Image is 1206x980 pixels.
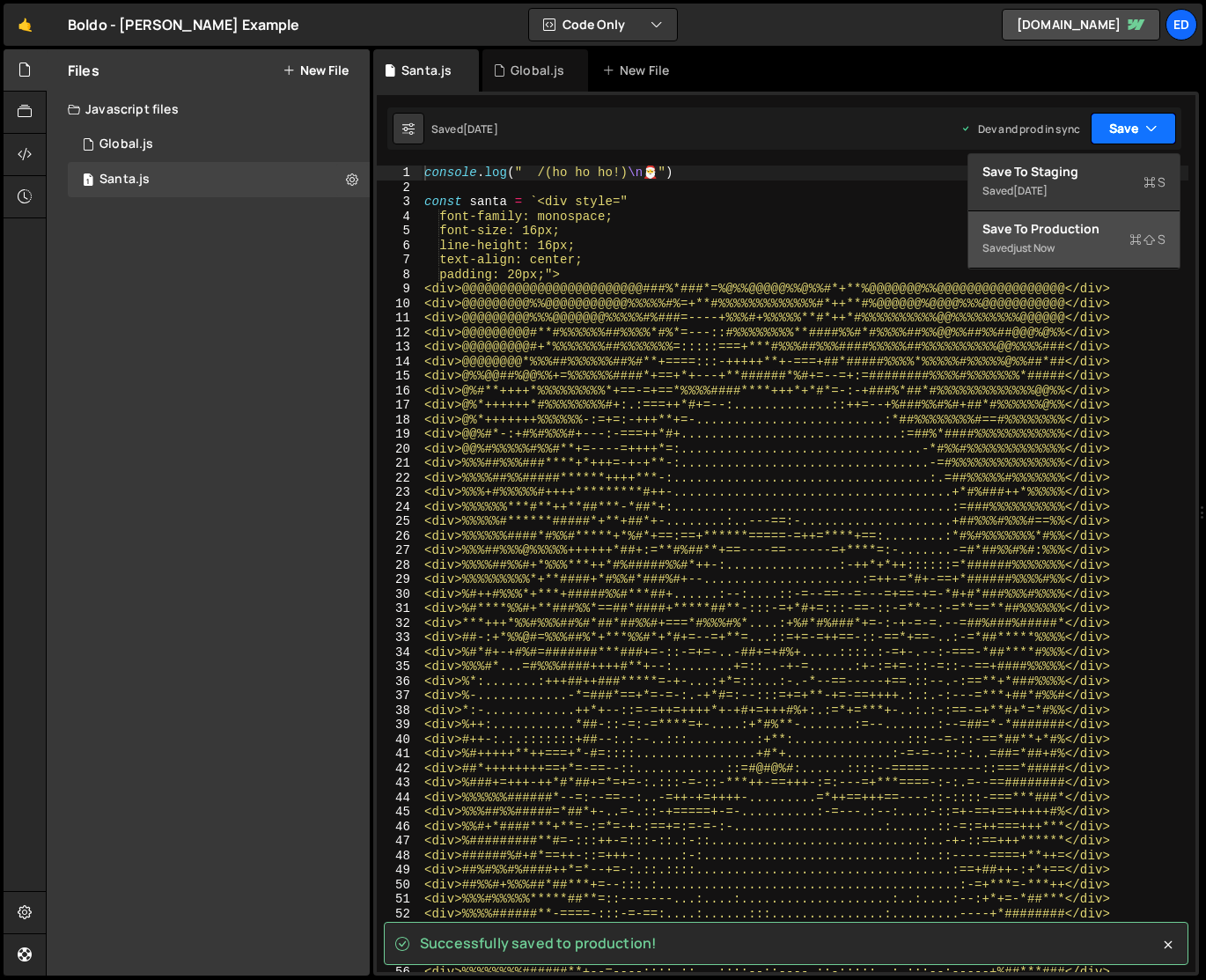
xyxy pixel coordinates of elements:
div: New File [602,62,676,79]
div: just now [1013,240,1055,255]
button: Code Only [529,9,677,41]
div: 4 [377,210,422,225]
div: 9 [377,282,422,297]
div: 55 [377,950,422,965]
div: 16 [377,384,422,399]
div: 50 [377,878,422,893]
div: Global.js [99,136,153,152]
div: 6 [377,239,422,254]
span: S [1143,173,1166,191]
div: 13 [377,340,422,355]
div: 40 [377,733,422,748]
button: Save [1091,113,1176,144]
div: 14 [377,355,422,370]
div: 45 [377,805,422,820]
div: Global.js [511,62,564,79]
div: 56 [377,965,422,980]
div: 15 [377,369,422,384]
div: 32 [377,616,422,631]
div: Saved [982,181,1166,202]
div: 24 [377,500,422,515]
div: 10 [377,297,422,312]
div: 36 [377,674,422,689]
div: 43 [377,776,422,791]
div: 18 [377,413,422,428]
div: 23 [377,485,422,500]
div: 35 [377,659,422,674]
div: 7 [377,253,422,268]
div: Saved [431,122,498,136]
div: 42 [377,762,422,777]
span: Successfully saved to production! [420,933,657,953]
div: 1 [377,166,422,181]
div: 12 [377,326,422,341]
div: 53 [377,921,422,936]
div: [DATE] [463,122,498,136]
div: 38 [377,704,422,718]
div: 25 [377,514,422,529]
div: 21 [377,456,422,471]
div: 54 [377,936,422,951]
div: 2 [377,181,422,195]
div: 41 [377,747,422,762]
div: 52 [377,907,422,922]
div: Save to Staging [982,163,1166,181]
div: 19 [377,427,422,442]
div: Save to Production [982,220,1166,238]
div: 46 [377,820,422,835]
div: Santa.js [99,172,150,188]
div: Javascript files [47,92,370,127]
div: 37 [377,689,422,704]
span: S [1129,231,1166,248]
div: Boldo - [PERSON_NAME] Example [68,14,300,35]
span: 1 [83,174,93,188]
div: 28 [377,558,422,573]
div: 49 [377,863,422,878]
div: 34 [377,645,422,660]
button: New File [283,63,349,77]
div: 48 [377,849,422,864]
div: 3 [377,195,422,210]
button: Save to ProductionS Savedjust now [968,211,1180,269]
div: 47 [377,834,422,849]
div: 31 [377,601,422,616]
button: Save to StagingS Saved[DATE] [968,154,1180,211]
a: Ed [1166,9,1197,41]
div: Saved [982,238,1166,259]
div: 29 [377,572,422,587]
a: 🤙 [4,4,47,46]
div: 30 [377,587,422,602]
div: 11 [377,311,422,326]
a: [DOMAIN_NAME] [1002,9,1160,41]
h2: Files [68,61,99,80]
div: [DATE] [1013,183,1048,198]
div: 39 [377,718,422,733]
div: 11431/27608.js [68,162,370,197]
div: 33 [377,630,422,645]
div: Santa.js [401,62,452,79]
div: 20 [377,442,422,457]
div: 8 [377,268,422,283]
div: 26 [377,529,422,544]
div: 51 [377,892,422,907]
div: Dev and prod in sync [960,122,1080,136]
div: 5 [377,224,422,239]
div: 11431/26905.js [68,127,370,162]
div: 27 [377,543,422,558]
div: 17 [377,398,422,413]
div: 22 [377,471,422,486]
div: 44 [377,791,422,806]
